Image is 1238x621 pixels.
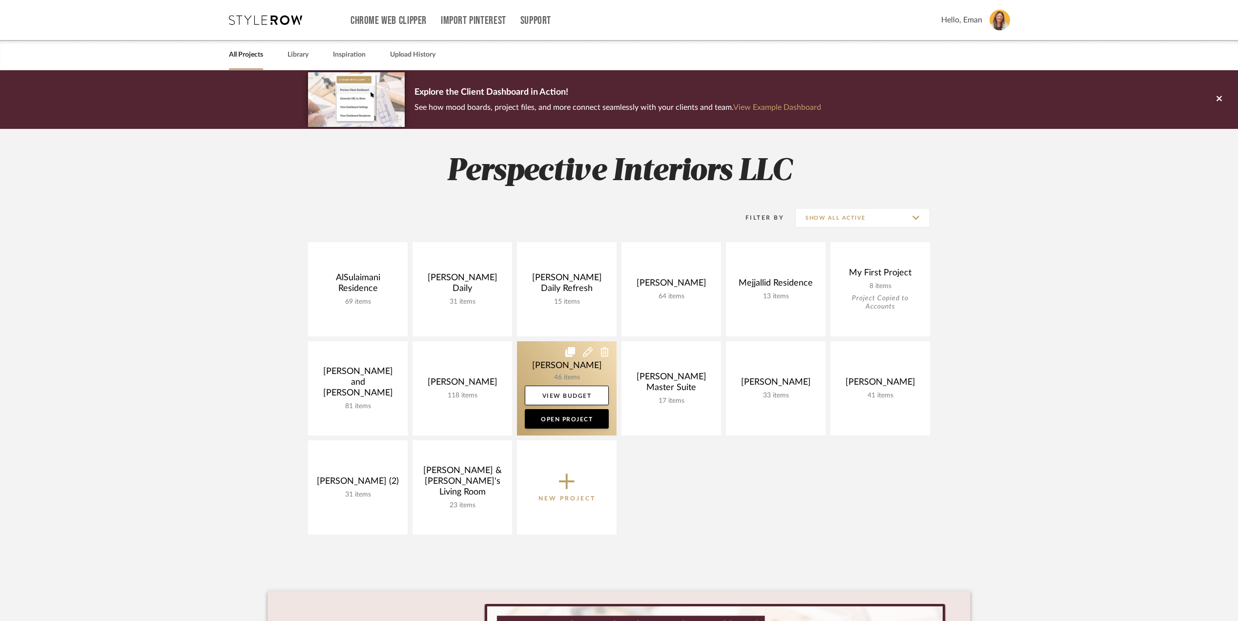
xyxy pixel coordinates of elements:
[734,392,818,400] div: 33 items
[838,392,922,400] div: 41 items
[838,282,922,290] div: 8 items
[316,402,400,411] div: 81 items
[733,213,784,223] div: Filter By
[268,153,970,190] h2: Perspective Interiors LLC
[420,501,504,510] div: 23 items
[420,298,504,306] div: 31 items
[629,372,713,397] div: [PERSON_NAME] Master Suite
[316,272,400,298] div: AlSulaimani Residence
[316,476,400,491] div: [PERSON_NAME] (2)
[525,386,609,405] a: View Budget
[441,17,506,25] a: Import Pinterest
[520,17,551,25] a: Support
[525,409,609,429] a: Open Project
[390,48,435,62] a: Upload History
[941,14,982,26] span: Hello, Eman
[288,48,309,62] a: Library
[229,48,263,62] a: All Projects
[420,465,504,501] div: [PERSON_NAME] & [PERSON_NAME]'s Living Room
[734,377,818,392] div: [PERSON_NAME]
[414,101,821,114] p: See how mood boards, project files, and more connect seamlessly with your clients and team.
[420,272,504,298] div: [PERSON_NAME] Daily
[351,17,427,25] a: Chrome Web Clipper
[838,268,922,282] div: My First Project
[316,491,400,499] div: 31 items
[316,366,400,402] div: [PERSON_NAME] and [PERSON_NAME]
[990,10,1010,30] img: avatar
[733,103,821,111] a: View Example Dashboard
[629,278,713,292] div: [PERSON_NAME]
[734,278,818,292] div: Mejjallid Residence
[517,440,617,535] button: New Project
[838,377,922,392] div: [PERSON_NAME]
[420,377,504,392] div: [PERSON_NAME]
[838,294,922,311] div: Project Copied to Accounts
[308,72,405,126] img: d5d033c5-7b12-40c2-a960-1ecee1989c38.png
[629,397,713,405] div: 17 items
[629,292,713,301] div: 64 items
[525,272,609,298] div: [PERSON_NAME] Daily Refresh
[414,85,821,101] p: Explore the Client Dashboard in Action!
[316,298,400,306] div: 69 items
[525,298,609,306] div: 15 items
[734,292,818,301] div: 13 items
[538,494,596,503] p: New Project
[333,48,366,62] a: Inspiration
[420,392,504,400] div: 118 items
